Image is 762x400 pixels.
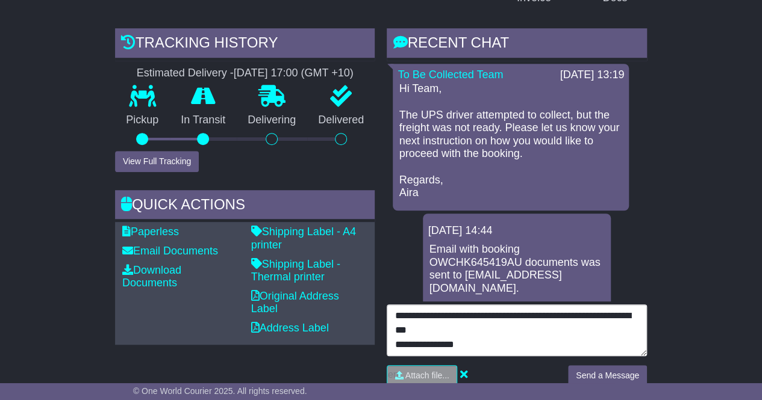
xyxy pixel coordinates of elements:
[122,226,179,238] a: Paperless
[234,67,354,80] div: [DATE] 17:00 (GMT +10)
[115,151,199,172] button: View Full Tracking
[398,69,503,81] a: To Be Collected Team
[568,365,647,386] button: Send a Message
[115,114,170,127] p: Pickup
[122,264,181,289] a: Download Documents
[428,224,606,238] div: [DATE] 14:44
[307,114,375,127] p: Delivered
[115,190,375,223] div: Quick Actions
[115,67,375,80] div: Estimated Delivery -
[563,301,584,313] a: here
[251,290,339,315] a: Original Address Label
[429,243,605,295] p: Email with booking OWCHK645419AU documents was sent to [EMAIL_ADDRESS][DOMAIN_NAME].
[429,301,605,315] p: More details about booking: .
[560,69,624,82] div: [DATE] 13:19
[251,226,356,251] a: Shipping Label - A4 printer
[251,258,340,283] a: Shipping Label - Thermal printer
[251,322,329,334] a: Address Label
[170,114,237,127] p: In Transit
[133,386,307,396] span: © One World Courier 2025. All rights reserved.
[399,82,623,199] p: Hi Team, The UPS driver attempted to collect, but the freight was not ready. Please let us know y...
[387,28,647,61] div: RECENT CHAT
[115,28,375,61] div: Tracking history
[237,114,307,127] p: Delivering
[122,245,218,257] a: Email Documents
